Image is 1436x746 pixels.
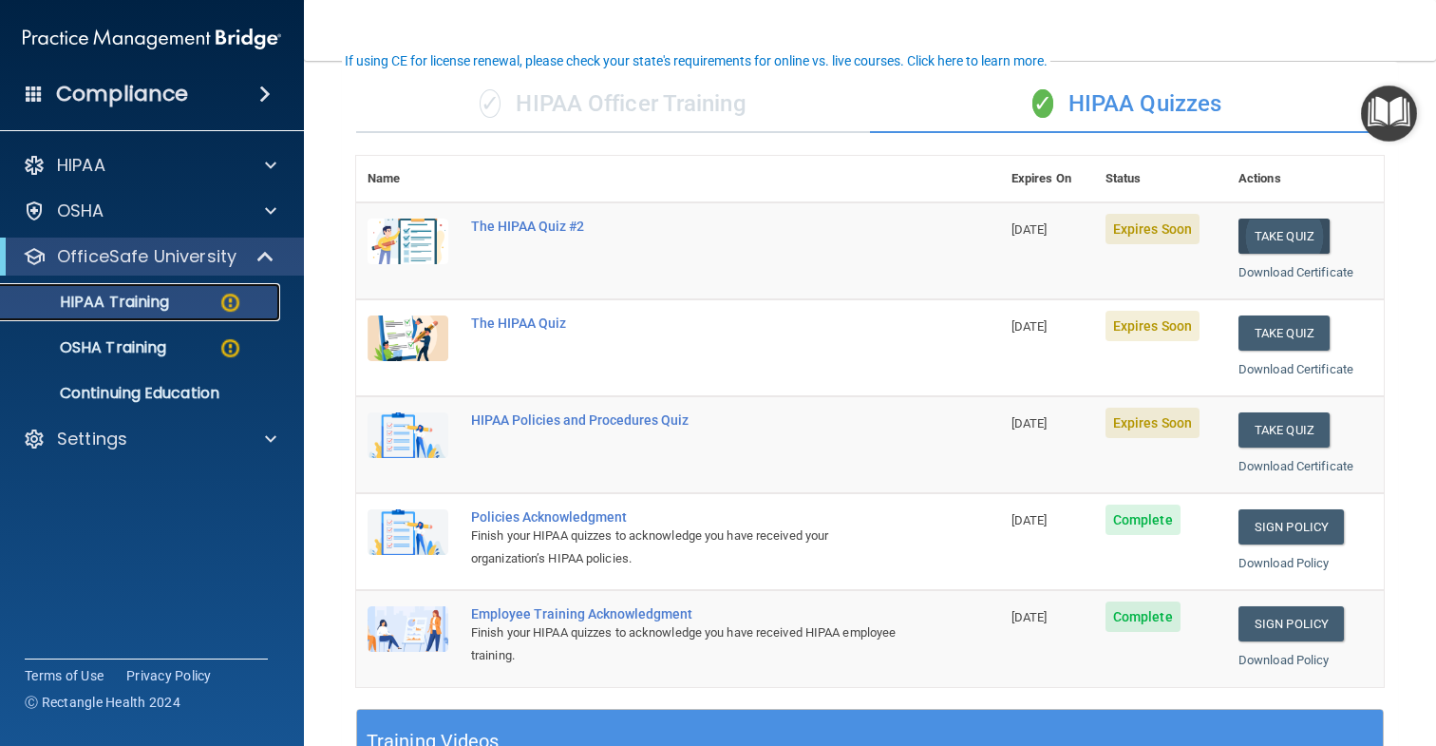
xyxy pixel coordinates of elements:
a: Terms of Use [25,666,104,685]
div: HIPAA Policies and Procedures Quiz [471,412,905,428]
span: Complete [1105,602,1181,632]
span: Ⓒ Rectangle Health 2024 [25,693,180,712]
span: ✓ [480,89,501,118]
span: Expires Soon [1105,311,1200,341]
img: PMB logo [23,20,281,58]
p: OfficeSafe University [57,245,236,268]
p: Settings [57,428,127,450]
button: Take Quiz [1238,412,1330,448]
a: Privacy Policy [126,666,212,685]
p: HIPAA Training [12,293,169,312]
a: HIPAA [23,154,276,177]
span: Expires Soon [1105,408,1200,438]
button: Take Quiz [1238,219,1330,254]
h4: Compliance [56,81,188,107]
th: Expires On [1000,156,1094,202]
span: [DATE] [1011,319,1048,334]
a: Settings [23,428,276,450]
div: If using CE for license renewal, please check your state's requirements for online vs. live cours... [345,54,1048,67]
iframe: Drift Widget Chat Controller [1107,611,1413,687]
button: Take Quiz [1238,316,1330,351]
div: Employee Training Acknowledgment [471,606,905,622]
div: HIPAA Officer Training [356,76,870,133]
p: OSHA [57,200,104,222]
span: Expires Soon [1105,214,1200,244]
a: Sign Policy [1238,606,1344,641]
div: The HIPAA Quiz #2 [471,219,905,234]
th: Name [356,156,460,202]
span: Complete [1105,505,1181,535]
span: ✓ [1032,89,1053,118]
button: Open Resource Center [1361,86,1417,142]
span: [DATE] [1011,222,1048,237]
button: If using CE for license renewal, please check your state's requirements for online vs. live cours... [342,51,1050,70]
a: Download Certificate [1238,362,1353,376]
a: Sign Policy [1238,509,1344,545]
th: Actions [1227,156,1384,202]
a: Download Certificate [1238,265,1353,279]
div: Finish your HIPAA quizzes to acknowledge you have received your organization’s HIPAA policies. [471,525,905,570]
a: OfficeSafe University [23,245,275,268]
div: The HIPAA Quiz [471,316,905,331]
span: [DATE] [1011,513,1048,527]
div: HIPAA Quizzes [870,76,1384,133]
span: [DATE] [1011,416,1048,430]
span: [DATE] [1011,610,1048,624]
img: warning-circle.0cc9ac19.png [218,336,242,360]
div: Policies Acknowledgment [471,509,905,525]
a: Download Policy [1238,556,1330,570]
div: Finish your HIPAA quizzes to acknowledge you have received HIPAA employee training. [471,622,905,667]
a: OSHA [23,200,276,222]
p: OSHA Training [12,338,166,357]
th: Status [1094,156,1227,202]
p: Continuing Education [12,384,272,403]
p: HIPAA [57,154,105,177]
img: warning-circle.0cc9ac19.png [218,291,242,315]
a: Download Certificate [1238,459,1353,473]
